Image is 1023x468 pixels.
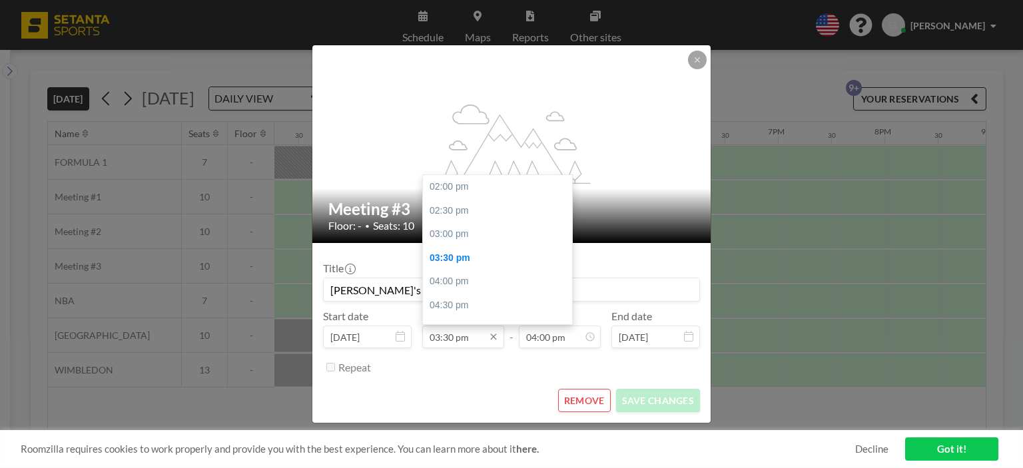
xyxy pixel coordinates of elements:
a: Got it! [905,437,998,461]
label: Title [323,262,354,275]
div: 03:30 pm [423,246,579,270]
span: • [365,221,370,231]
a: here. [516,443,539,455]
div: 02:00 pm [423,175,579,199]
a: Decline [855,443,888,455]
input: (No title) [324,278,699,301]
label: End date [611,310,652,323]
div: 04:30 pm [423,294,579,318]
g: flex-grow: 1.2; [434,103,591,183]
span: - [510,314,513,344]
div: 03:00 pm [423,222,579,246]
h2: Meeting #3 [328,199,696,219]
button: REMOVE [558,389,611,412]
label: Repeat [338,361,371,374]
div: 05:00 pm [423,318,579,342]
span: Seats: 10 [373,219,414,232]
div: 04:00 pm [423,270,579,294]
span: Roomzilla requires cookies to work properly and provide you with the best experience. You can lea... [21,443,855,455]
label: Start date [323,310,368,323]
div: 02:30 pm [423,199,579,223]
button: SAVE CHANGES [616,389,700,412]
span: Floor: - [328,219,362,232]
